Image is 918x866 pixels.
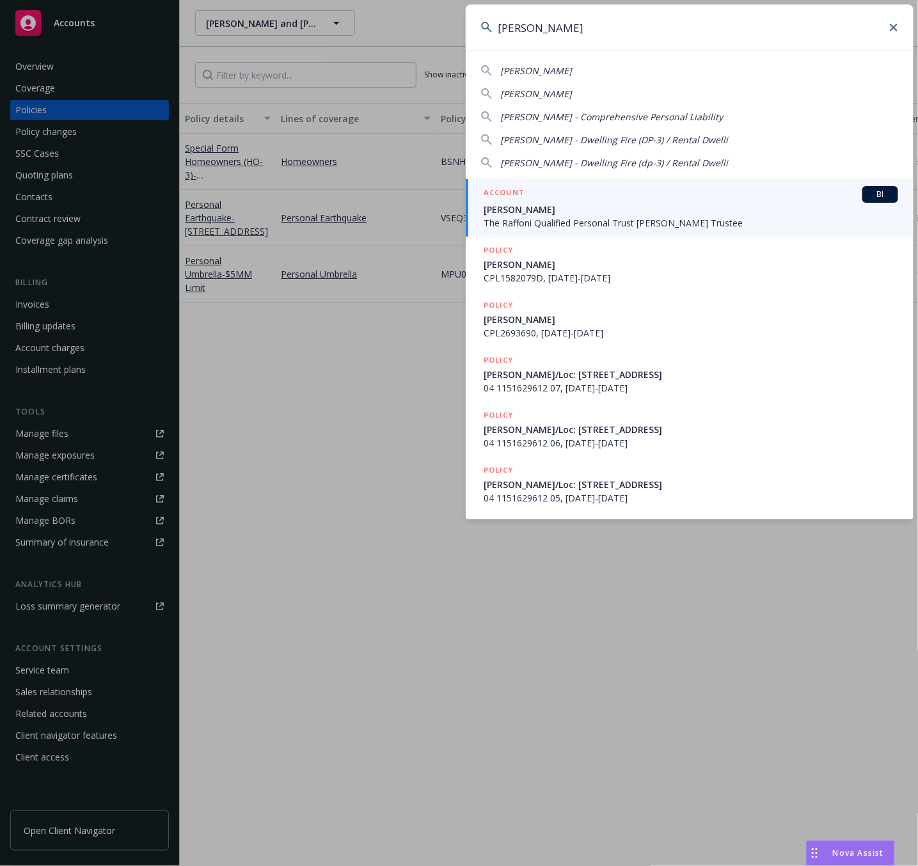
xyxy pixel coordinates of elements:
[484,216,898,230] span: The Raffoni Qualified Personal Trust [PERSON_NAME] Trustee
[833,847,884,858] span: Nova Assist
[484,354,513,366] h5: POLICY
[484,436,898,450] span: 04 1151629612 06, [DATE]-[DATE]
[484,186,525,201] h5: ACCOUNT
[484,464,513,476] h5: POLICY
[466,237,914,292] a: POLICY[PERSON_NAME]CPL1582079D, [DATE]-[DATE]
[466,457,914,512] a: POLICY[PERSON_NAME]/Loc: [STREET_ADDRESS]04 1151629612 05, [DATE]-[DATE]
[867,189,893,200] span: BI
[484,258,898,271] span: [PERSON_NAME]
[484,478,898,491] span: [PERSON_NAME]/Loc: [STREET_ADDRESS]
[484,244,513,256] h5: POLICY
[807,841,823,865] div: Drag to move
[484,381,898,395] span: 04 1151629612 07, [DATE]-[DATE]
[466,4,914,51] input: Search...
[484,491,898,505] span: 04 1151629612 05, [DATE]-[DATE]
[466,402,914,457] a: POLICY[PERSON_NAME]/Loc: [STREET_ADDRESS]04 1151629612 06, [DATE]-[DATE]
[806,840,895,866] button: Nova Assist
[500,157,728,169] span: [PERSON_NAME] - Dwelling Fire (dp-3) / Rental Dwelli
[484,368,898,381] span: [PERSON_NAME]/Loc: [STREET_ADDRESS]
[484,203,898,216] span: [PERSON_NAME]
[500,111,723,123] span: [PERSON_NAME] - Comprehensive Personal Liability
[484,271,898,285] span: CPL1582079D, [DATE]-[DATE]
[484,299,513,311] h5: POLICY
[484,423,898,436] span: [PERSON_NAME]/Loc: [STREET_ADDRESS]
[484,313,898,326] span: [PERSON_NAME]
[500,134,728,146] span: [PERSON_NAME] - Dwelling Fire (DP-3) / Rental Dwelli
[466,347,914,402] a: POLICY[PERSON_NAME]/Loc: [STREET_ADDRESS]04 1151629612 07, [DATE]-[DATE]
[484,326,898,340] span: CPL2693690, [DATE]-[DATE]
[500,65,572,77] span: [PERSON_NAME]
[500,88,572,100] span: [PERSON_NAME]
[466,292,914,347] a: POLICY[PERSON_NAME]CPL2693690, [DATE]-[DATE]
[466,179,914,237] a: ACCOUNTBI[PERSON_NAME]The Raffoni Qualified Personal Trust [PERSON_NAME] Trustee
[484,409,513,421] h5: POLICY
